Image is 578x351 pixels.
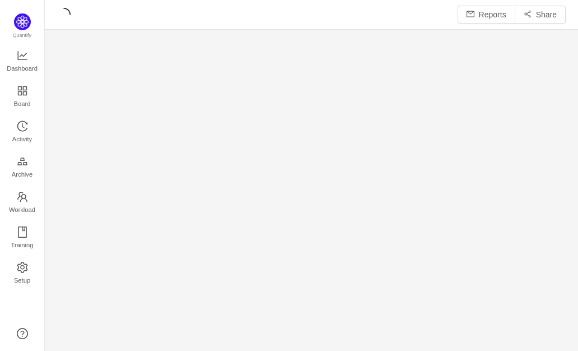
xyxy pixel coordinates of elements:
[14,269,30,292] span: Setup
[17,328,28,339] a: icon: question-circle
[458,6,515,24] button: icon: mailReports
[17,227,28,238] i: icon: book
[515,6,566,24] button: icon: share-altShare
[17,121,28,144] a: Activity
[17,121,28,132] i: icon: history
[17,191,28,202] i: icon: team
[12,163,32,186] span: Archive
[17,50,28,61] i: icon: line-chart
[17,262,28,285] a: Setup
[11,234,33,256] span: Training
[17,86,28,108] a: Board
[17,156,28,179] a: Archive
[12,128,32,150] span: Activity
[17,50,28,73] a: Dashboard
[17,192,28,214] a: Workload
[17,156,28,167] i: icon: gold
[14,13,31,30] img: Quantify
[7,57,38,80] span: Dashboard
[14,93,31,115] span: Board
[17,85,28,96] i: icon: appstore
[17,227,28,250] a: Training
[57,8,71,21] i: icon: loading
[9,198,35,221] span: Workload
[13,33,32,38] span: Quantify
[17,262,28,273] i: icon: setting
